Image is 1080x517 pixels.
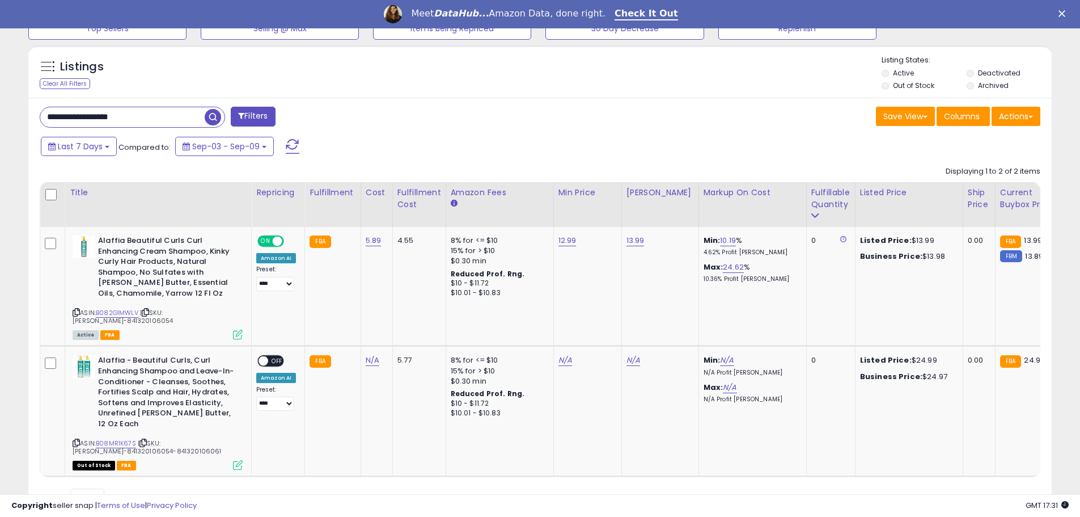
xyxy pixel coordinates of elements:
div: 8% for <= $10 [451,236,545,246]
a: Terms of Use [97,500,145,511]
span: 13.99 [1024,235,1042,246]
b: Min: [704,235,721,246]
div: Amazon AI [256,373,296,383]
b: Reduced Prof. Rng. [451,389,525,398]
span: Compared to: [118,142,171,153]
b: Min: [704,355,721,365]
span: | SKU: [PERSON_NAME]-841320106054 [73,308,173,325]
label: Deactivated [978,68,1020,78]
button: Actions [992,107,1040,126]
small: FBA [310,355,331,368]
small: FBM [1000,250,1022,262]
div: 15% for > $10 [451,366,545,376]
div: % [704,262,798,283]
a: 24.62 [723,262,744,273]
a: B08MR1K67S [96,439,136,448]
div: Repricing [256,187,300,199]
p: N/A Profit [PERSON_NAME] [704,396,798,403]
b: Reduced Prof. Rng. [451,269,525,279]
div: Fulfillment [310,187,355,199]
div: 0.00 [968,355,986,365]
button: Sep-03 - Sep-09 [175,137,274,156]
div: $10 - $11.72 [451,399,545,409]
small: Amazon Fees. [451,199,458,209]
div: Amazon AI [256,253,296,263]
span: Columns [944,111,980,122]
b: Listed Price: [860,355,912,365]
b: Business Price: [860,251,922,262]
b: Max: [704,262,723,272]
div: Amazon Fees [451,187,549,199]
small: FBA [1000,236,1021,248]
div: 0 [811,355,846,365]
div: 4.55 [397,236,437,246]
div: Displaying 1 to 2 of 2 items [946,166,1040,177]
span: All listings that are currently out of stock and unavailable for purchase on Amazon [73,461,115,470]
p: 4.62% Profit [PERSON_NAME] [704,249,798,257]
label: Archived [978,81,1009,90]
div: 8% for <= $10 [451,355,545,365]
th: The percentage added to the cost of goods (COGS) that forms the calculator for Min & Max prices. [698,182,806,227]
h5: Listings [60,59,104,75]
span: FBA [100,330,120,340]
div: $0.30 min [451,256,545,266]
p: Listing States: [882,55,1052,66]
div: $10.01 - $10.83 [451,409,545,418]
i: DataHub... [434,8,489,19]
img: 41tuo4x2Q8L._SL40_.jpg [73,355,95,378]
strong: Copyright [11,500,53,511]
b: Max: [704,382,723,393]
img: 31I8is7jpyL._SL40_.jpg [73,236,95,258]
span: OFF [268,356,286,366]
span: ON [259,237,273,246]
a: B082G1MWLV [96,308,138,318]
span: FBA [117,461,136,470]
a: N/A [558,355,572,366]
div: Preset: [256,386,296,411]
label: Active [893,68,914,78]
div: Meet Amazon Data, done right. [411,8,605,19]
span: OFF [282,237,300,246]
span: All listings currently available for purchase on Amazon [73,330,99,340]
div: $24.97 [860,372,954,382]
span: Sep-03 - Sep-09 [192,141,260,152]
div: 5.77 [397,355,437,365]
button: Last 7 Days [41,137,117,156]
b: Listed Price: [860,235,912,246]
small: FBA [1000,355,1021,368]
a: N/A [626,355,640,366]
div: ASIN: [73,355,243,469]
div: Fulfillable Quantity [811,187,850,211]
a: Privacy Policy [147,500,197,511]
span: 2025-09-17 17:31 GMT [1026,500,1069,511]
div: Clear All Filters [40,78,90,89]
a: Check It Out [615,8,678,20]
a: N/A [723,382,736,393]
small: FBA [310,236,331,248]
a: 12.99 [558,235,577,246]
b: Alaffia - Beautiful Curls, Curl Enhancing Shampoo and Leave-In-Conditioner - Cleanses, Soothes, F... [98,355,236,432]
div: 15% for > $10 [451,246,545,256]
p: 10.36% Profit [PERSON_NAME] [704,275,798,283]
div: Preset: [256,266,296,291]
div: ASIN: [73,236,243,338]
b: Alaffia Beautiful Curls Curl Enhancing Cream Shampoo, Kinky Curly Hair Products, Natural Shampoo,... [98,236,236,301]
div: 0 [811,236,846,246]
div: % [704,236,798,257]
div: $24.99 [860,355,954,365]
span: Last 7 Days [58,141,103,152]
div: Current Buybox Price [1000,187,1058,211]
div: $10 - $11.72 [451,279,545,288]
a: 5.89 [366,235,382,246]
button: Columns [937,107,990,126]
div: 0.00 [968,236,986,246]
a: 13.99 [626,235,645,246]
img: Profile image for Georgie [384,5,402,23]
div: $13.98 [860,251,954,262]
div: [PERSON_NAME] [626,187,694,199]
div: Fulfillment Cost [397,187,441,211]
a: N/A [366,355,379,366]
div: seller snap | | [11,501,197,511]
p: N/A Profit [PERSON_NAME] [704,369,798,377]
button: Save View [876,107,935,126]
